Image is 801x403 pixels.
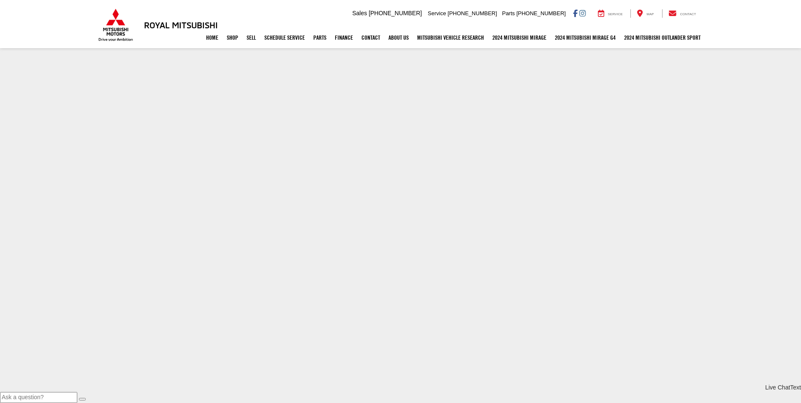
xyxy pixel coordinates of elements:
span: [PHONE_NUMBER] [369,10,422,16]
span: Contact [680,12,696,16]
a: Contact [662,9,703,18]
a: Mitsubishi Vehicle Research [413,27,488,48]
a: Contact [357,27,384,48]
a: 2024 Mitsubishi Mirage [488,27,551,48]
button: Send [79,398,86,400]
span: Parts [502,10,515,16]
img: Mitsubishi [97,8,135,41]
span: Sales [352,10,367,16]
a: Schedule Service: Opens in a new tab [260,27,309,48]
h3: Royal Mitsubishi [144,20,218,30]
a: Service [592,9,629,18]
a: 2024 Mitsubishi Outlander SPORT [620,27,705,48]
span: [PHONE_NUMBER] [448,10,497,16]
a: Home [202,27,223,48]
a: Text [790,384,801,392]
span: Service [428,10,446,16]
a: Parts: Opens in a new tab [309,27,331,48]
a: Sell [242,27,260,48]
a: 2024 Mitsubishi Mirage G4 [551,27,620,48]
a: About Us [384,27,413,48]
a: Live Chat [765,384,790,392]
a: Facebook: Click to visit our Facebook page [573,10,578,16]
span: Service [608,12,623,16]
span: [PHONE_NUMBER] [516,10,566,16]
a: Finance [331,27,357,48]
a: Map [630,9,660,18]
a: Instagram: Click to visit our Instagram page [579,10,586,16]
span: Live Chat [765,384,790,391]
span: Text [790,384,801,391]
span: Map [646,12,654,16]
a: Shop [223,27,242,48]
